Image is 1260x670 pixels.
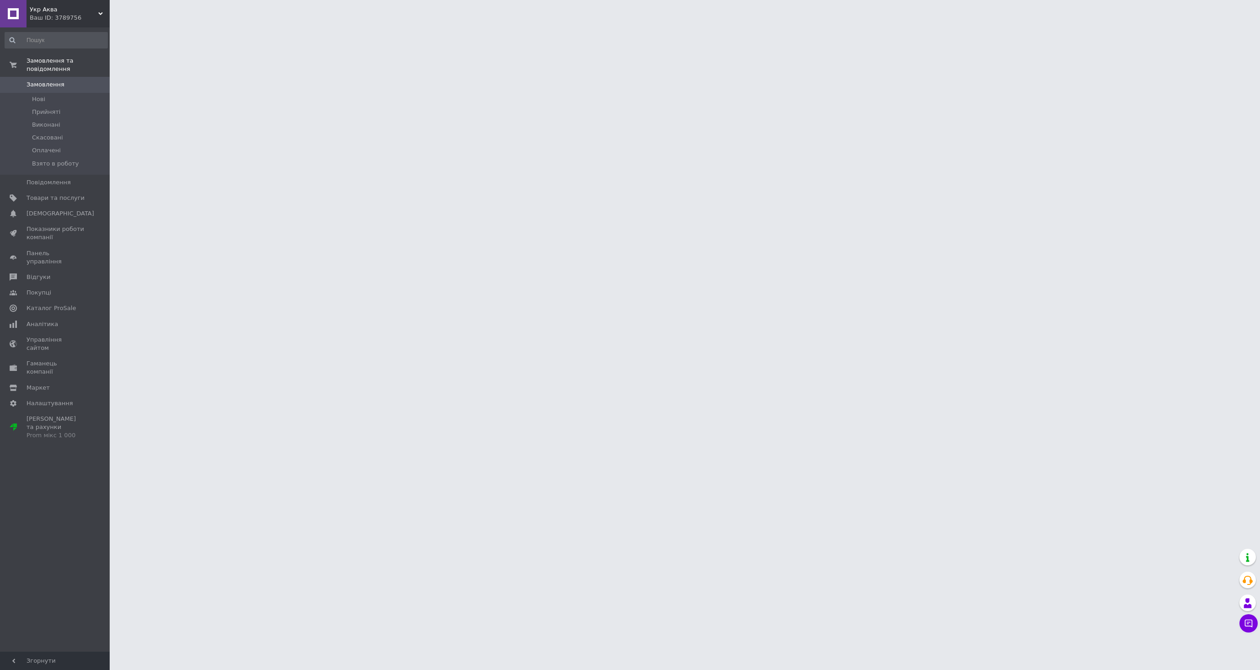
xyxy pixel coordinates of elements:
[27,289,51,297] span: Покупці
[27,415,85,440] span: [PERSON_NAME] та рахунки
[32,121,60,129] span: Виконані
[32,146,61,155] span: Оплачені
[27,209,94,218] span: [DEMOGRAPHIC_DATA]
[30,5,98,14] span: Укр Аква
[27,384,50,392] span: Маркет
[27,249,85,266] span: Панель управління
[27,320,58,328] span: Аналітика
[27,399,73,407] span: Налаштування
[27,57,110,73] span: Замовлення та повідомлення
[27,304,76,312] span: Каталог ProSale
[27,359,85,376] span: Гаманець компанії
[27,194,85,202] span: Товари та послуги
[1239,614,1258,632] button: Чат з покупцем
[32,95,45,103] span: Нові
[27,431,85,440] div: Prom мікс 1 000
[27,273,50,281] span: Відгуки
[27,80,64,89] span: Замовлення
[32,108,60,116] span: Прийняті
[32,134,63,142] span: Скасовані
[27,336,85,352] span: Управління сайтом
[27,225,85,241] span: Показники роботи компанії
[27,178,71,187] span: Повідомлення
[30,14,110,22] div: Ваш ID: 3789756
[5,32,108,48] input: Пошук
[32,160,79,168] span: Взято в роботу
